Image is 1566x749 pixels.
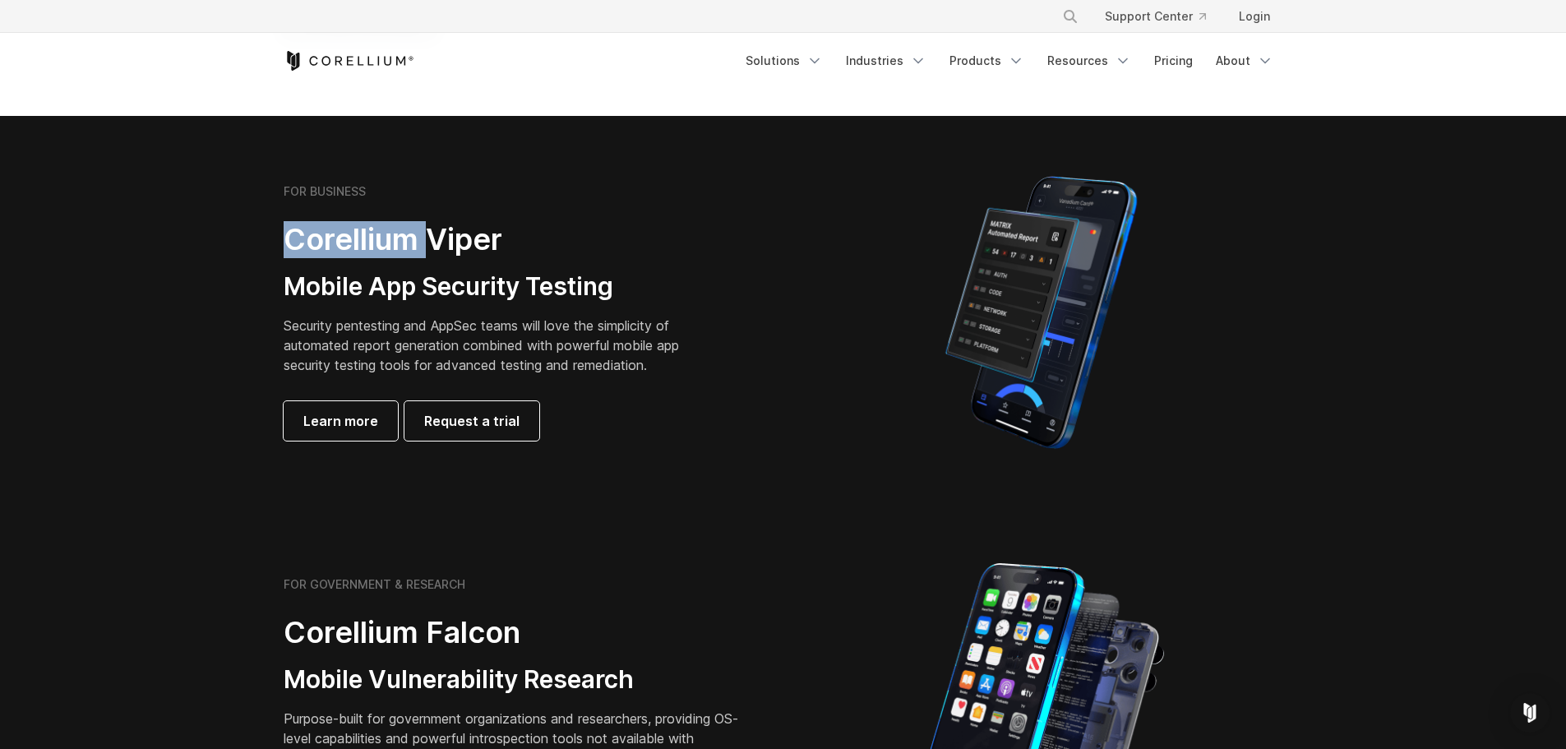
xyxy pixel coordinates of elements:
[284,184,366,199] h6: FOR BUSINESS
[1056,2,1085,31] button: Search
[1144,46,1203,76] a: Pricing
[284,577,465,592] h6: FOR GOVERNMENT & RESEARCH
[1206,46,1283,76] a: About
[284,401,398,441] a: Learn more
[917,169,1165,456] img: Corellium MATRIX automated report on iPhone showing app vulnerability test results across securit...
[404,401,539,441] a: Request a trial
[284,316,704,375] p: Security pentesting and AppSec teams will love the simplicity of automated report generation comb...
[1092,2,1219,31] a: Support Center
[424,411,520,431] span: Request a trial
[284,221,704,258] h2: Corellium Viper
[303,411,378,431] span: Learn more
[1226,2,1283,31] a: Login
[736,46,1283,76] div: Navigation Menu
[284,271,704,303] h3: Mobile App Security Testing
[1042,2,1283,31] div: Navigation Menu
[1510,693,1550,733] div: Open Intercom Messenger
[284,614,744,651] h2: Corellium Falcon
[836,46,936,76] a: Industries
[736,46,833,76] a: Solutions
[284,51,414,71] a: Corellium Home
[940,46,1034,76] a: Products
[1037,46,1141,76] a: Resources
[284,664,744,696] h3: Mobile Vulnerability Research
